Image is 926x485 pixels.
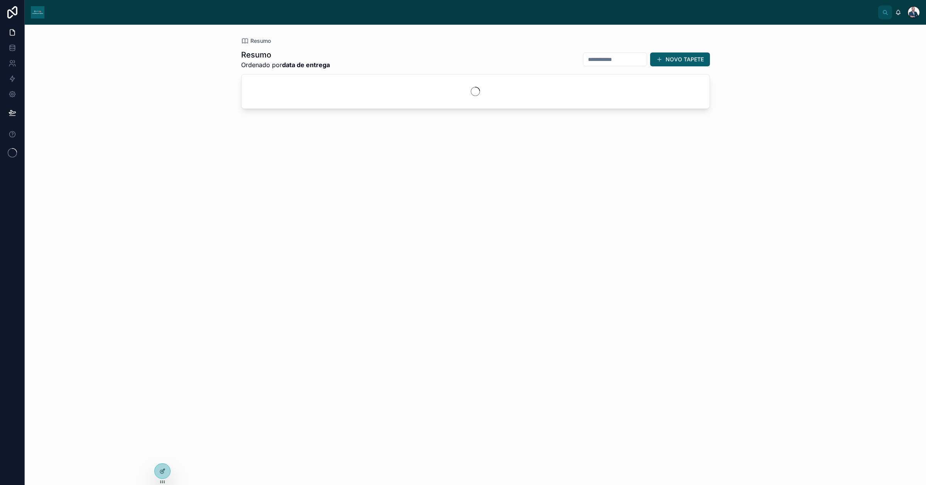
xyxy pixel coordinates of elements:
[241,37,271,45] a: Resumo
[250,37,271,45] span: Resumo
[241,49,330,60] h1: Resumo
[282,61,330,69] strong: data de entrega
[650,52,710,66] button: NOVO TAPETE
[241,60,330,69] span: Ordenado por
[31,6,44,19] img: App logo
[51,11,878,14] div: scrollable content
